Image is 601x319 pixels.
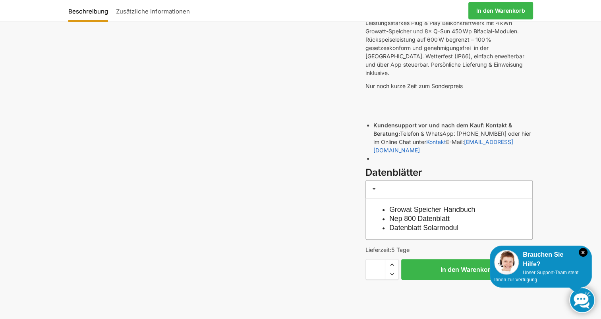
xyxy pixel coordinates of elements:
[373,122,484,129] strong: Kundensupport vor und nach dem Kauf:
[494,270,578,282] span: Unser Support-Team steht Ihnen zur Verfügung
[365,166,533,180] h3: Datenblätter
[365,82,533,90] p: Nur noch kurze Zeit zum Sonderpreis
[468,2,533,19] a: In den Warenkorb
[68,1,112,20] a: Beschreibung
[579,248,587,257] i: Schließen
[426,138,446,145] a: Kontakt
[494,250,519,275] img: Customer service
[389,224,458,232] a: Datenblatt Solarmodul
[494,250,587,269] div: Brauchen Sie Hilfe?
[401,259,533,280] button: In den Warenkorb
[364,284,534,307] iframe: Sicherer Rahmen für schnelle Bezahlvorgänge
[389,215,450,223] a: Nep 800 Datenblatt
[385,259,398,270] span: Increase quantity
[365,259,385,280] input: Produktmenge
[373,138,513,154] a: [EMAIL_ADDRESS][DOMAIN_NAME]
[365,2,533,77] p: Leistungsstarkes Plug & Play Balkonkraftwerk mit 4 kWh Growatt-Speicher und 8× Q-Sun 450 Wp Bifac...
[385,269,398,279] span: Reduce quantity
[389,206,475,213] a: Growat Speicher Handbuch
[365,246,410,253] span: Lieferzeit:
[391,246,410,253] span: 5 Tage
[112,1,194,20] a: Zusätzliche Informationen
[373,122,512,137] strong: Kontakt & Beratung:
[373,121,533,154] li: Telefon & WhatsApp: [PHONE_NUMBER] oder hier im Online Chat unter E-Mail:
